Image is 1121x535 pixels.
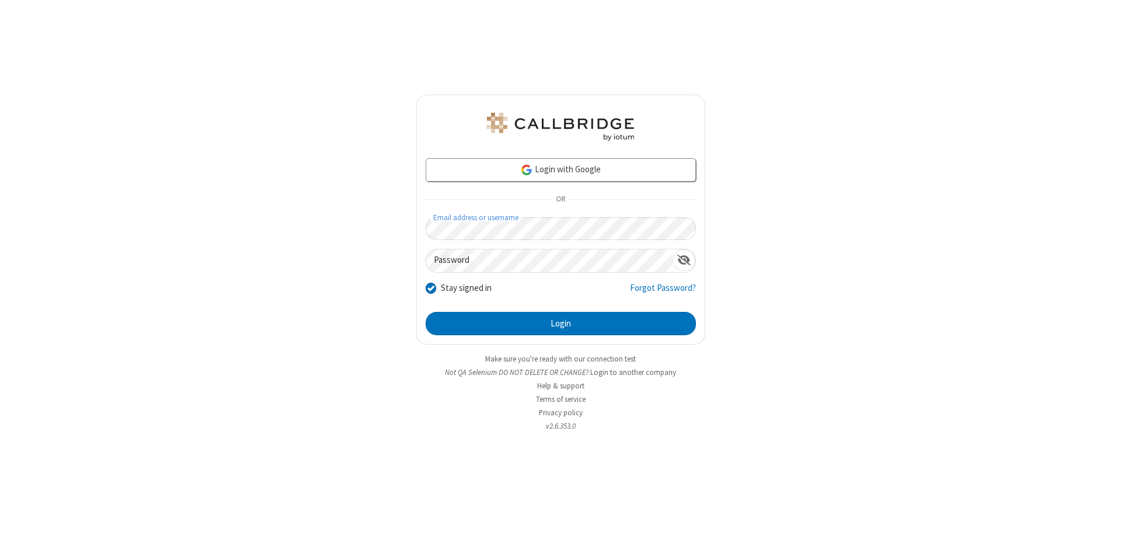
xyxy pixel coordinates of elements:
input: Email address or username [426,217,696,240]
input: Password [426,249,673,272]
a: Help & support [537,381,584,391]
label: Stay signed in [441,282,492,295]
a: Login with Google [426,158,696,182]
button: Login to another company [590,367,676,378]
a: Terms of service [536,394,586,404]
a: Privacy policy [539,408,583,418]
a: Make sure you're ready with our connection test [485,354,636,364]
iframe: Chat [1092,505,1112,527]
li: v2.6.353.0 [416,421,705,432]
button: Login [426,312,696,335]
li: Not QA Selenium DO NOT DELETE OR CHANGE? [416,367,705,378]
span: OR [551,192,570,208]
img: google-icon.png [520,164,533,176]
a: Forgot Password? [630,282,696,304]
img: QA Selenium DO NOT DELETE OR CHANGE [485,113,636,141]
div: Show password [673,249,695,271]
